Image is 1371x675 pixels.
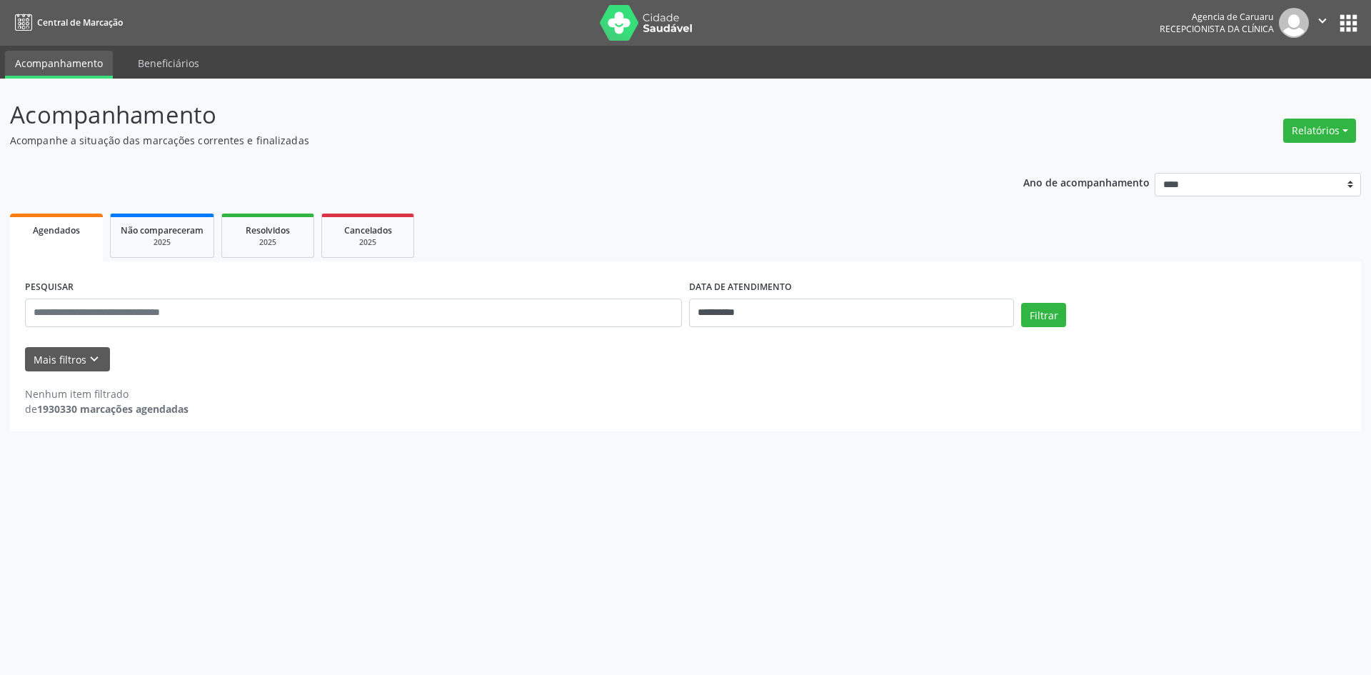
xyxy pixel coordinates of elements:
i:  [1315,13,1330,29]
button:  [1309,8,1336,38]
span: Resolvidos [246,224,290,236]
span: Não compareceram [121,224,204,236]
span: Central de Marcação [37,16,123,29]
img: img [1279,8,1309,38]
i: keyboard_arrow_down [86,351,102,367]
button: apps [1336,11,1361,36]
button: Mais filtroskeyboard_arrow_down [25,347,110,372]
span: Agendados [33,224,80,236]
strong: 1930330 marcações agendadas [37,402,189,416]
div: Nenhum item filtrado [25,386,189,401]
a: Beneficiários [128,51,209,76]
div: 2025 [121,237,204,248]
a: Central de Marcação [10,11,123,34]
button: Filtrar [1021,303,1066,327]
div: de [25,401,189,416]
span: Recepcionista da clínica [1160,23,1274,35]
div: Agencia de Caruaru [1160,11,1274,23]
p: Acompanhamento [10,97,955,133]
div: 2025 [232,237,303,248]
a: Acompanhamento [5,51,113,79]
label: DATA DE ATENDIMENTO [689,276,792,299]
span: Cancelados [344,224,392,236]
p: Ano de acompanhamento [1023,173,1150,191]
label: PESQUISAR [25,276,74,299]
div: 2025 [332,237,403,248]
p: Acompanhe a situação das marcações correntes e finalizadas [10,133,955,148]
button: Relatórios [1283,119,1356,143]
